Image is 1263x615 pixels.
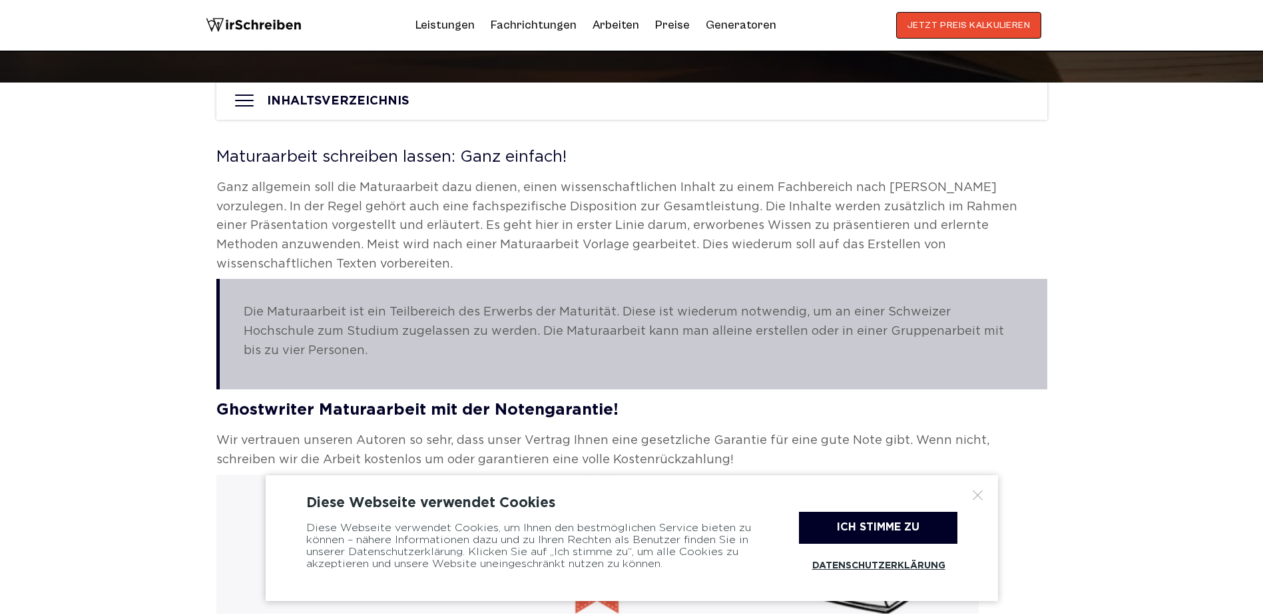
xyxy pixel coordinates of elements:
img: logo wirschreiben [206,12,302,39]
p: Wir vertrauen unseren Autoren so sehr, dass unser Vertrag Ihnen eine gesetzliche Garantie für ein... [216,431,1047,470]
div: Ich stimme zu [799,512,957,544]
p: Ganz allgemein soll die Maturaarbeit dazu dienen, einen wissenschaftlichen Inhalt zu einem Fachbe... [216,178,1047,274]
img: Notengarantie MA [216,475,979,614]
a: Leistungen [415,15,475,36]
a: Preise [655,18,690,32]
p: Die Maturaarbeit ist ein Teilbereich des Erwerbs der Maturität. Diese ist wiederum notwendig, um ... [244,303,1023,360]
h2: Maturaarbeit schreiben lassen: Ganz einfach! [216,149,1047,165]
button: JETZT PREIS KALKULIEREN [896,12,1042,39]
a: Fachrichtungen [491,15,577,36]
div: Diese Webseite verwendet Cookies [306,495,957,511]
a: Datenschutzerklärung [799,550,957,581]
strong: Ghostwriter Maturaarbeit mit der Notengarantie! [216,403,619,417]
div: INHALTSVERZEICHNIS [267,95,409,108]
a: Generatoren [706,15,776,36]
a: Arbeiten [593,15,639,36]
div: Diese Webseite verwendet Cookies, um Ihnen den bestmöglichen Service bieten zu können – nähere In... [306,512,766,581]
